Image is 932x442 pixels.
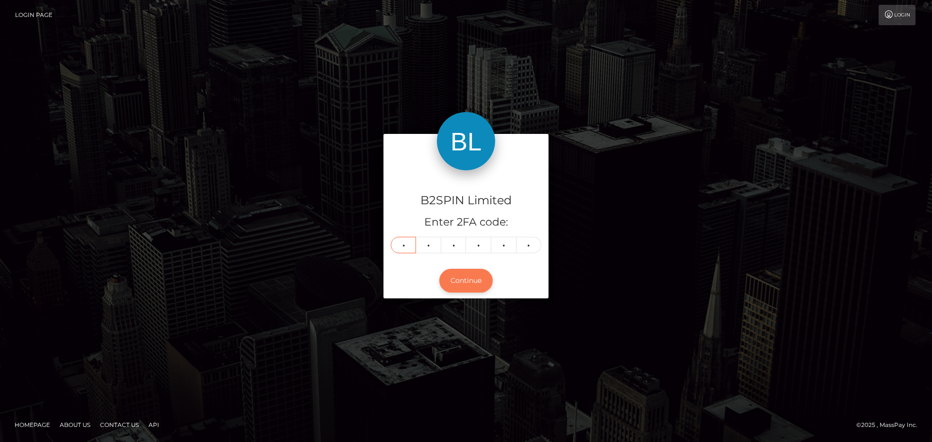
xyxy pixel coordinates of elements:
[437,112,495,170] img: B2SPIN Limited
[11,417,54,432] a: Homepage
[145,417,163,432] a: API
[391,215,541,230] h5: Enter 2FA code:
[391,192,541,209] h4: B2SPIN Limited
[56,417,94,432] a: About Us
[96,417,143,432] a: Contact Us
[856,420,925,430] div: © 2025 , MassPay Inc.
[879,5,915,25] a: Login
[439,269,493,293] button: Continue
[15,5,52,25] a: Login Page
